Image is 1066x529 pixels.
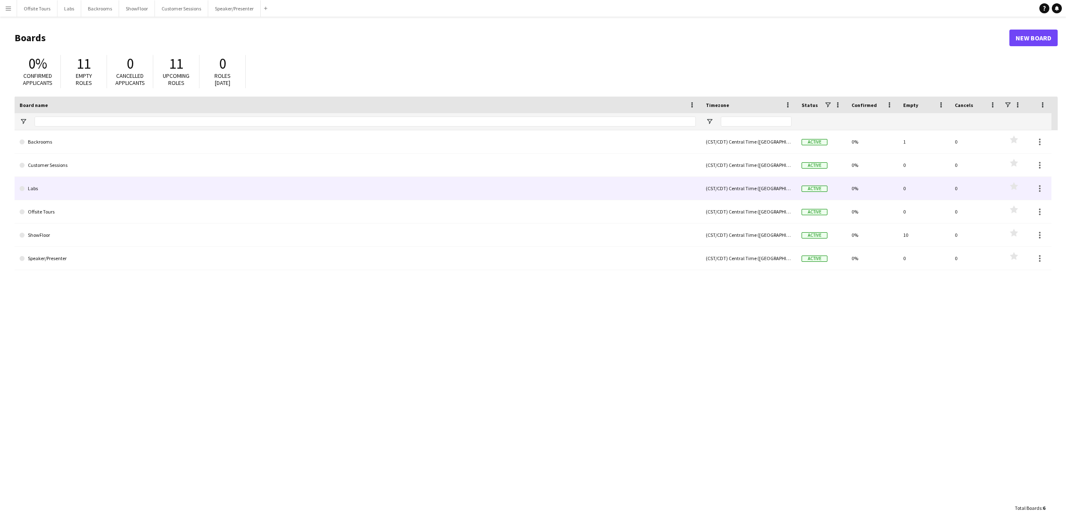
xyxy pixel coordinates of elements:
[706,102,729,108] span: Timezone
[898,247,950,270] div: 0
[219,55,226,73] span: 0
[1015,500,1045,516] div: :
[169,55,183,73] span: 11
[847,177,898,200] div: 0%
[802,232,827,238] span: Active
[1043,505,1045,511] span: 6
[214,72,231,87] span: Roles [DATE]
[802,209,827,215] span: Active
[802,256,827,262] span: Active
[208,0,261,17] button: Speaker/Presenter
[20,130,696,154] a: Backrooms
[950,200,1001,223] div: 0
[57,0,81,17] button: Labs
[20,118,27,125] button: Open Filter Menu
[950,130,1001,153] div: 0
[1015,505,1041,511] span: Total Boards
[17,0,57,17] button: Offsite Tours
[955,102,973,108] span: Cancels
[950,247,1001,270] div: 0
[115,72,145,87] span: Cancelled applicants
[898,177,950,200] div: 0
[950,154,1001,176] div: 0
[20,154,696,177] a: Customer Sessions
[20,177,696,200] a: Labs
[852,102,877,108] span: Confirmed
[701,154,797,176] div: (CST/CDT) Central Time ([GEOGRAPHIC_DATA] & [GEOGRAPHIC_DATA])
[35,117,696,127] input: Board name Filter Input
[20,200,696,224] a: Offsite Tours
[81,0,119,17] button: Backrooms
[701,224,797,246] div: (CST/CDT) Central Time ([GEOGRAPHIC_DATA] & [GEOGRAPHIC_DATA])
[847,247,898,270] div: 0%
[802,186,827,192] span: Active
[163,72,189,87] span: Upcoming roles
[76,72,92,87] span: Empty roles
[898,200,950,223] div: 0
[802,139,827,145] span: Active
[898,224,950,246] div: 10
[721,117,792,127] input: Timezone Filter Input
[20,102,48,108] span: Board name
[20,247,696,270] a: Speaker/Presenter
[155,0,208,17] button: Customer Sessions
[23,72,52,87] span: Confirmed applicants
[898,154,950,176] div: 0
[706,118,713,125] button: Open Filter Menu
[15,32,1009,44] h1: Boards
[802,162,827,169] span: Active
[28,55,47,73] span: 0%
[77,55,91,73] span: 11
[898,130,950,153] div: 1
[903,102,918,108] span: Empty
[701,200,797,223] div: (CST/CDT) Central Time ([GEOGRAPHIC_DATA] & [GEOGRAPHIC_DATA])
[127,55,134,73] span: 0
[802,102,818,108] span: Status
[701,130,797,153] div: (CST/CDT) Central Time ([GEOGRAPHIC_DATA] & [GEOGRAPHIC_DATA])
[847,200,898,223] div: 0%
[847,224,898,246] div: 0%
[701,177,797,200] div: (CST/CDT) Central Time ([GEOGRAPHIC_DATA] & [GEOGRAPHIC_DATA])
[847,154,898,176] div: 0%
[950,224,1001,246] div: 0
[20,224,696,247] a: ShowFloor
[847,130,898,153] div: 0%
[119,0,155,17] button: ShowFloor
[950,177,1001,200] div: 0
[1009,30,1058,46] a: New Board
[701,247,797,270] div: (CST/CDT) Central Time ([GEOGRAPHIC_DATA] & [GEOGRAPHIC_DATA])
